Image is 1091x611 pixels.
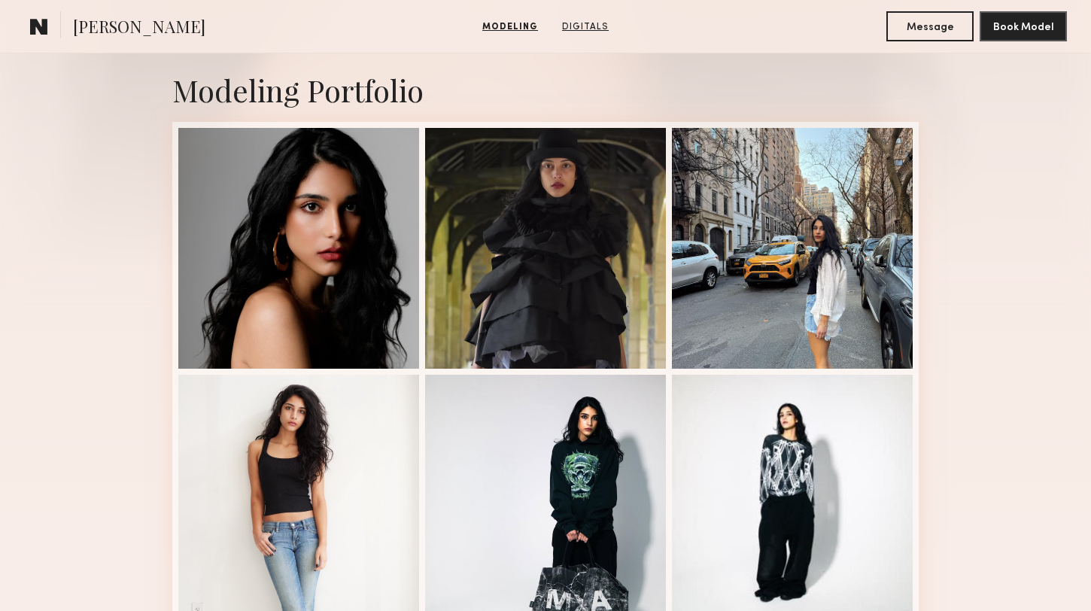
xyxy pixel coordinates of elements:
a: Digitals [556,20,615,34]
a: Book Model [980,20,1067,32]
button: Book Model [980,11,1067,41]
button: Message [886,11,974,41]
div: Modeling Portfolio [172,70,919,110]
span: [PERSON_NAME] [73,15,205,41]
a: Modeling [476,20,544,34]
